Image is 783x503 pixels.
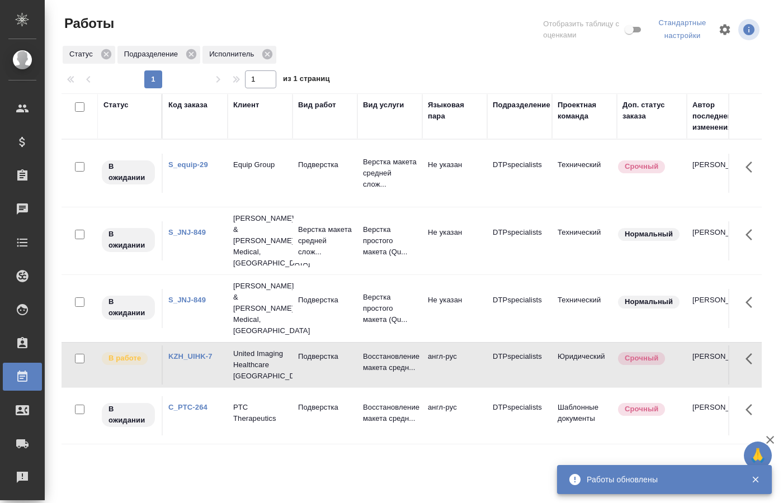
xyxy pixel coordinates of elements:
[101,351,156,366] div: Исполнитель выполняет работу
[117,46,200,64] div: Подразделение
[587,474,734,485] div: Работы обновлены
[543,18,622,41] span: Отобразить таблицу с оценками
[233,281,287,336] p: [PERSON_NAME] & [PERSON_NAME] Medical, [GEOGRAPHIC_DATA]
[625,404,658,415] p: Срочный
[739,221,766,248] button: Здесь прячутся важные кнопки
[552,345,617,385] td: Юридический
[687,221,752,260] td: [PERSON_NAME]
[744,474,767,485] button: Закрыть
[739,154,766,181] button: Здесь прячутся важные кнопки
[744,442,772,469] button: 🙏
[625,161,658,172] p: Срочный
[363,292,417,325] p: Верстка простого макета (Qu...
[687,396,752,435] td: [PERSON_NAME]
[687,345,752,385] td: [PERSON_NAME]
[124,49,182,60] p: Подразделение
[168,160,208,169] a: S_equip-29
[298,224,352,258] p: Верстка макета средней слож...
[233,402,287,424] p: PTC Therapeutics
[622,99,681,122] div: Доп. статус заказа
[625,229,673,240] p: Нормальный
[168,99,207,111] div: Код заказа
[558,99,611,122] div: Проектная команда
[363,224,417,258] p: Верстка простого макета (Qu...
[739,396,766,423] button: Здесь прячутся важные кнопки
[101,227,156,253] div: Исполнитель назначен, приступать к работе пока рано
[422,396,487,435] td: англ-рус
[101,402,156,428] div: Исполнитель назначен, приступать к работе пока рано
[69,49,97,60] p: Статус
[109,353,141,364] p: В работе
[109,296,148,319] p: В ожидании
[625,296,673,307] p: Нормальный
[739,345,766,372] button: Здесь прячутся важные кнопки
[63,46,115,64] div: Статус
[233,99,259,111] div: Клиент
[363,99,404,111] div: Вид услуги
[202,46,276,64] div: Исполнитель
[363,402,417,424] p: Восстановление макета средн...
[428,99,482,122] div: Языковая пара
[487,154,552,193] td: DTPspecialists
[363,156,417,190] p: Верстка макета средней слож...
[422,289,487,328] td: Не указан
[422,154,487,193] td: Не указан
[487,345,552,385] td: DTPspecialists
[487,221,552,260] td: DTPspecialists
[109,229,148,251] p: В ожидании
[109,404,148,426] p: В ожидании
[422,221,487,260] td: Не указан
[422,345,487,385] td: англ-рус
[233,348,287,382] p: United Imaging Healthcare [GEOGRAPHIC_DATA]
[552,396,617,435] td: Шаблонные документы
[168,403,207,411] a: C_PTC-264
[209,49,258,60] p: Исполнитель
[168,228,206,236] a: S_JNJ-849
[298,351,352,362] p: Подверстка
[101,159,156,186] div: Исполнитель назначен, приступать к работе пока рано
[298,295,352,306] p: Подверстка
[493,99,550,111] div: Подразделение
[168,296,206,304] a: S_JNJ-849
[298,99,336,111] div: Вид работ
[487,289,552,328] td: DTPspecialists
[552,289,617,328] td: Технический
[692,99,746,133] div: Автор последнего изменения
[487,396,552,435] td: DTPspecialists
[109,161,148,183] p: В ожидании
[653,15,711,45] div: split button
[168,352,213,360] a: KZH_UIHK-7
[62,15,114,32] span: Работы
[739,289,766,316] button: Здесь прячутся важные кнопки
[687,154,752,193] td: [PERSON_NAME]
[233,159,287,170] p: Equip Group
[298,159,352,170] p: Подверстка
[625,353,658,364] p: Срочный
[687,289,752,328] td: [PERSON_NAME]
[552,221,617,260] td: Технический
[283,72,330,88] span: из 1 страниц
[748,444,767,467] span: 🙏
[233,213,287,269] p: [PERSON_NAME] & [PERSON_NAME] Medical, [GEOGRAPHIC_DATA]
[363,351,417,373] p: Восстановление макета средн...
[552,154,617,193] td: Технический
[101,295,156,321] div: Исполнитель назначен, приступать к работе пока рано
[711,16,738,43] span: Настроить таблицу
[103,99,129,111] div: Статус
[298,402,352,413] p: Подверстка
[738,19,762,40] span: Посмотреть информацию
